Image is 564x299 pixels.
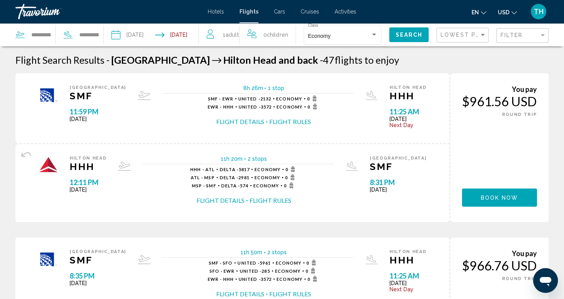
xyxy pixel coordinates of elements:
span: Cars [274,8,285,15]
a: Hotels [208,8,224,15]
button: Book now [462,189,537,207]
span: SMF - SFO [209,260,232,265]
span: EWR - HHH [208,104,234,109]
span: 1 [223,29,239,40]
span: Delta - [221,183,240,188]
span: [DATE] [70,116,126,122]
button: Flight Rules [269,290,311,298]
span: Economy [277,104,303,109]
span: Book now [481,195,518,201]
span: Economy [255,167,280,172]
span: Hilton Head [70,156,106,161]
span: [DATE] [70,280,126,286]
span: 0 [308,104,320,110]
span: 11:59 PM [70,107,126,116]
span: 5817 [220,167,250,172]
span: Next Day [390,286,426,292]
span: United - [238,96,260,101]
span: Children [267,32,288,38]
span: EWR - HHH [208,277,234,282]
span: ROUND TRIP [502,276,537,281]
a: Book now [462,192,537,201]
button: Change currency [498,7,517,18]
span: 11:25 AM [390,107,426,116]
mat-select: Sort by [441,32,486,39]
span: 0 [307,95,319,102]
span: Economy [277,277,303,282]
span: SMF [70,254,126,266]
a: Activities [335,8,356,15]
a: Travorium [15,4,200,19]
span: ROUND TRIP [502,112,537,117]
span: Hilton Head [390,249,426,254]
span: 2981 [220,175,250,180]
button: User Menu [528,3,549,20]
span: [DATE] [390,116,426,122]
span: 8:31 PM [370,178,426,187]
span: 11h 50m [241,249,262,255]
span: United - [239,104,261,109]
span: Delta - [220,175,239,180]
button: Flight Rules [269,117,311,126]
span: 0 [263,29,288,40]
span: Hilton Head [223,54,277,66]
span: Lowest Price [441,32,491,38]
span: ATL - MSP [191,175,215,180]
button: Flight Rules [250,196,291,205]
a: Flights [239,8,258,15]
span: [DATE] [390,280,426,286]
span: 8h 26m [243,85,263,91]
button: Filter [496,28,549,44]
span: 11h 20m [221,156,243,162]
span: 0 [284,182,296,189]
button: Depart date: Sep 3, 2025 [111,23,144,46]
span: en [472,9,479,15]
span: flights to enjoy [335,54,399,66]
span: United - [239,277,261,282]
span: Hilton Head [390,85,426,90]
span: [DATE] [370,187,426,193]
span: 0 [285,166,297,172]
span: Filter [501,32,523,38]
span: MSP - SMF [192,183,216,188]
span: [DATE] [70,187,106,193]
span: HHH [70,161,106,172]
button: Search [389,27,429,42]
a: Cruises [301,8,319,15]
span: [GEOGRAPHIC_DATA] [111,54,210,66]
span: 5961 [238,260,270,265]
span: SMF - EWR [208,96,233,101]
span: 3572 [239,277,272,282]
span: - [320,54,323,66]
span: HHH - ATL [190,167,215,172]
span: United - [239,268,261,274]
span: 3572 [239,104,272,109]
span: 574 [221,183,248,188]
span: 2132 [238,96,271,101]
span: HHH [390,254,426,266]
span: 285 [239,268,270,274]
span: HHH [390,90,426,102]
span: Economy [276,96,302,101]
span: 11:25 AM [390,272,426,280]
div: You pay [462,85,537,93]
span: United - [238,260,260,265]
button: Travelers: 1 adult, 0 children [199,23,296,46]
span: SMF [370,161,426,172]
span: 8:35 PM [70,272,126,280]
button: Return date: Sep 7, 2025 [155,23,187,46]
div: $961.56 USD [462,93,537,109]
iframe: Button to launch messaging window [533,268,558,293]
span: SMF [70,90,126,102]
span: 0 [308,276,320,282]
span: 47 [320,54,335,66]
span: Economy [275,268,301,274]
span: Next Day [390,122,426,128]
button: Flight Details [197,196,244,205]
span: [GEOGRAPHIC_DATA] [70,249,126,254]
span: Economy [308,33,330,39]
